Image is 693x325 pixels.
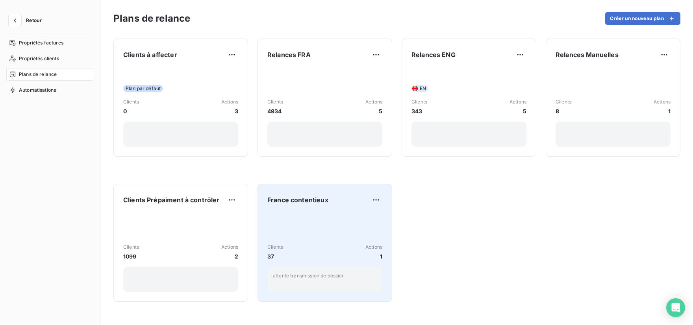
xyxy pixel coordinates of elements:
span: Clients [411,98,427,105]
button: Créer un nouveau plan [605,12,680,25]
span: Relances Manuelles [556,50,619,59]
span: Clients [267,98,283,105]
span: Plans de relance [19,71,57,78]
span: Actions [365,98,382,105]
span: 4934 [267,107,283,115]
span: Actions [365,244,382,251]
div: Open Intercom Messenger [666,298,685,317]
span: Clients [267,244,283,251]
span: Clients [556,98,571,105]
a: Propriétés factures [6,37,94,49]
p: attente transmission de dossier [273,272,377,279]
span: 343 [411,107,427,115]
span: 37 [267,252,283,260]
span: 2 [221,252,238,260]
span: 0 [123,107,139,115]
span: 5 [510,107,526,115]
span: Actions [510,98,526,105]
span: Propriétés factures [19,39,63,46]
span: 3 [221,107,238,115]
span: Retour [26,18,42,23]
span: Actions [221,244,238,251]
span: 5 [365,107,382,115]
a: Propriétés clients [6,52,94,65]
span: Relances FRA [267,50,311,59]
span: Automatisations [19,87,56,94]
span: Clients Prépaiment à contrôler [123,195,220,205]
h3: Plans de relance [113,11,190,26]
span: Clients [123,244,139,251]
a: Automatisations [6,84,94,96]
span: Clients [123,98,139,105]
span: Relances ENG [411,50,456,59]
span: 8 [556,107,571,115]
span: Clients à affecter [123,50,177,59]
span: France contentieux [267,195,328,205]
span: Actions [654,98,671,105]
button: Retour [6,14,48,27]
a: Plans de relance [6,68,94,81]
span: 1 [365,252,382,260]
span: 1 [654,107,671,115]
span: 1099 [123,252,139,260]
span: Actions [221,98,238,105]
span: EN [420,85,426,92]
span: Plan par défaut [123,85,163,92]
span: Propriétés clients [19,55,59,62]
